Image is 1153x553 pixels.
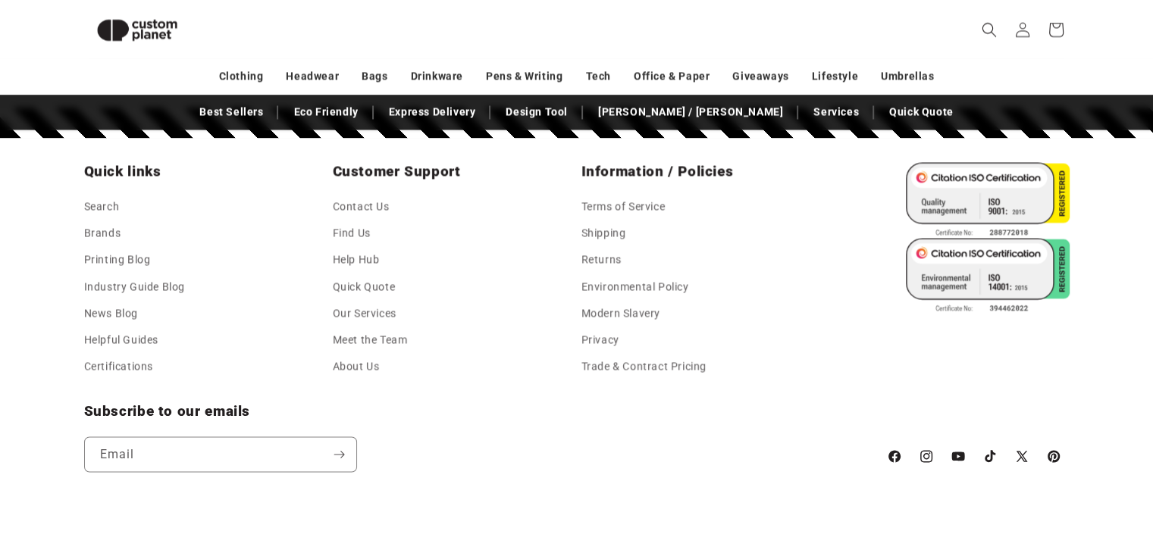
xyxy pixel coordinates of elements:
img: ISO 9001 Certified [906,162,1070,238]
a: Find Us [333,220,371,246]
a: Drinkware [411,63,463,89]
a: Clothing [219,63,264,89]
a: Trade & Contract Pricing [581,353,707,380]
a: Terms of Service [581,197,666,220]
a: Quick Quote [882,98,961,125]
a: Umbrellas [881,63,934,89]
a: Bags [362,63,387,89]
a: Design Tool [498,98,575,125]
a: News Blog [84,300,138,326]
a: Industry Guide Blog [84,273,185,300]
h2: Information / Policies [581,162,821,180]
a: Our Services [333,300,396,326]
a: Office & Paper [634,63,710,89]
iframe: Chat Widget [901,389,1153,553]
a: Certifications [84,353,153,380]
a: Brands [84,220,121,246]
h2: Customer Support [333,162,572,180]
a: Giveaways [732,63,788,89]
a: [PERSON_NAME] / [PERSON_NAME] [591,98,791,125]
a: Environmental Policy [581,273,689,300]
h2: Subscribe to our emails [84,402,871,420]
a: About Us [333,353,380,380]
h2: Quick links [84,162,324,180]
a: Search [84,197,120,220]
a: Headwear [286,63,339,89]
a: Best Sellers [192,98,271,125]
a: Printing Blog [84,246,151,273]
a: Express Delivery [381,98,484,125]
a: Shipping [581,220,626,246]
summary: Search [973,13,1006,46]
a: Services [806,98,866,125]
img: Custom Planet [84,6,190,54]
a: Privacy [581,326,619,353]
a: Returns [581,246,622,273]
img: ISO 14001 Certified [906,238,1070,314]
a: Helpful Guides [84,326,158,353]
a: Eco Friendly [286,98,365,125]
a: Contact Us [333,197,390,220]
a: Meet the Team [333,326,408,353]
a: Help Hub [333,246,380,273]
a: Lifestyle [812,63,858,89]
a: Tech [585,63,610,89]
a: Pens & Writing [486,63,562,89]
a: Quick Quote [333,273,396,300]
a: Modern Slavery [581,300,660,326]
button: Subscribe [323,436,356,472]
